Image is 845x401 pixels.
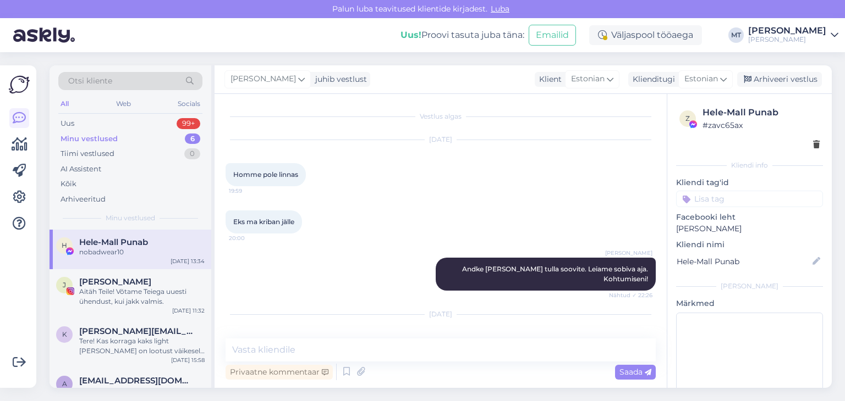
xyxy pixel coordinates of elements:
span: J [63,281,66,289]
p: Kliendi nimi [676,239,823,250]
p: Kliendi tag'id [676,177,823,188]
div: Kliendi info [676,160,823,170]
span: Nähtud ✓ 22:26 [609,291,652,299]
input: Lisa nimi [677,255,810,268]
div: Tiimi vestlused [61,148,114,159]
div: # zavc65ax [703,119,820,131]
span: [PERSON_NAME] [605,249,652,257]
div: [PERSON_NAME] [748,26,826,35]
div: AI Assistent [61,164,101,175]
div: [PERSON_NAME] [676,281,823,291]
div: juhib vestlust [311,74,367,85]
div: Klient [535,74,562,85]
div: MT [728,27,744,43]
div: Vestlus algas [226,112,656,121]
div: Arhiveeritud [61,194,106,205]
span: Aivisirp@gmail.com [79,376,194,386]
div: Uus [61,118,74,129]
div: Arhiveeri vestlus [737,72,822,87]
div: 99+ [177,118,200,129]
div: Väljaspool tööaega [589,25,702,45]
span: H [62,241,67,249]
div: Tere! Kas korraga kaks light [PERSON_NAME] on lootust väikesele soodustusele? Küsija suu pihta ju... [79,336,205,356]
div: Aitäh Teile! Võtame Teiega uuesti ühendust, kui jakk valmis. [79,287,205,307]
div: 6 [185,133,200,144]
div: [DATE] 13:34 [171,257,205,265]
p: Märkmed [676,298,823,309]
div: Socials [175,97,202,111]
span: 19:59 [229,187,270,195]
div: [DATE] 11:32 [172,307,205,315]
span: Minu vestlused [106,213,155,223]
div: [DATE] 15:58 [171,356,205,364]
div: [DATE] [226,135,656,144]
span: z [685,114,690,122]
span: Hele-Mall Punab [79,237,148,247]
span: Estonian [684,73,718,85]
p: Facebooki leht [676,211,823,223]
div: Kõik [61,179,76,190]
div: [PERSON_NAME] [748,35,826,44]
div: Klienditugi [628,74,675,85]
span: A [62,380,67,388]
span: 20:00 [229,234,270,242]
div: Hele-Mall Punab [703,106,820,119]
span: Luba [487,4,513,14]
div: Web [114,97,133,111]
div: All [58,97,71,111]
span: Eks ma kriban jälle [233,218,294,226]
span: Saada [619,367,651,377]
a: [PERSON_NAME][PERSON_NAME] [748,26,838,44]
span: Andke [PERSON_NAME] tulla soovite. Leiame sobiva aja. Kohtumiseni! [462,265,650,283]
p: [PERSON_NAME] [676,223,823,235]
span: K [62,330,67,338]
span: Kilp.karin@gmail.com [79,326,194,336]
img: Askly Logo [9,74,30,95]
span: [PERSON_NAME] [231,73,296,85]
span: Joona Kalamägi [79,277,151,287]
span: Homme pole linnas [233,170,298,179]
div: [DATE] [226,309,656,319]
span: Otsi kliente [68,75,112,87]
span: Estonian [571,73,605,85]
div: Proovi tasuta juba täna: [400,29,524,42]
input: Lisa tag [676,191,823,207]
b: Uus! [400,30,421,40]
div: 0 [184,148,200,159]
div: nobadwear10 [79,247,205,257]
button: Emailid [529,25,576,46]
div: Minu vestlused [61,133,118,144]
div: Privaatne kommentaar [226,365,333,380]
